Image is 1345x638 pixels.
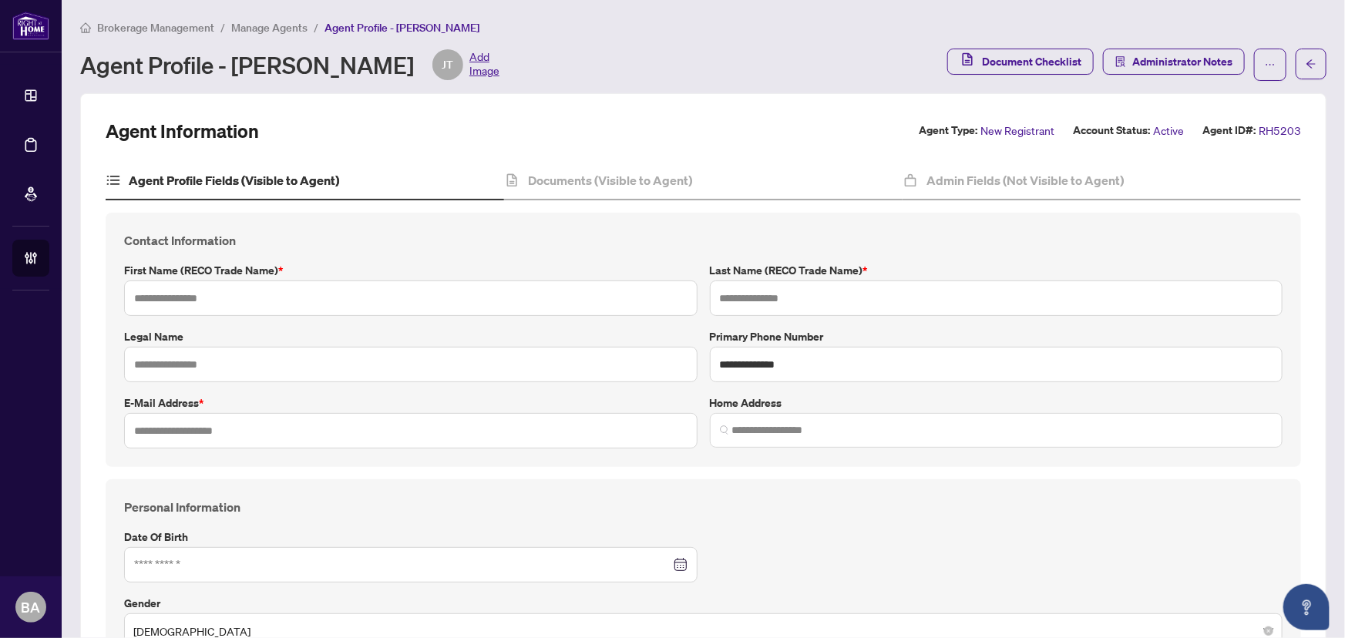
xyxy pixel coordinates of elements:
span: Active [1153,122,1184,139]
h4: Contact Information [124,231,1283,250]
label: Home Address [710,395,1283,411]
span: Manage Agents [231,21,308,35]
span: JT [442,56,454,73]
span: arrow-left [1306,59,1316,69]
span: Add Image [469,49,499,80]
label: Last Name (RECO Trade Name) [710,262,1283,279]
span: solution [1115,56,1126,67]
li: / [220,18,225,36]
span: Document Checklist [982,49,1081,74]
label: Gender [124,595,1283,612]
span: ellipsis [1265,59,1276,70]
img: search_icon [720,425,729,435]
label: E-mail Address [124,395,698,411]
span: Administrator Notes [1132,49,1232,74]
span: close-circle [1264,626,1273,636]
label: Primary Phone Number [710,328,1283,345]
img: logo [12,12,49,40]
button: Administrator Notes [1103,49,1245,75]
label: Date of Birth [124,529,698,546]
label: Agent ID#: [1202,122,1256,139]
h2: Agent Information [106,119,259,143]
span: Agent Profile - [PERSON_NAME] [324,21,479,35]
span: RH5203 [1259,122,1301,139]
h4: Admin Fields (Not Visible to Agent) [926,171,1124,190]
h4: Agent Profile Fields (Visible to Agent) [129,171,339,190]
label: First Name (RECO Trade Name) [124,262,698,279]
button: Document Checklist [947,49,1094,75]
label: Account Status: [1073,122,1150,139]
span: home [80,22,91,33]
div: Agent Profile - [PERSON_NAME] [80,49,499,80]
h4: Documents (Visible to Agent) [528,171,692,190]
span: BA [22,596,41,618]
h4: Personal Information [124,498,1283,516]
li: / [314,18,318,36]
label: Legal Name [124,328,698,345]
label: Agent Type: [919,122,977,139]
button: Open asap [1283,584,1330,630]
span: Brokerage Management [97,21,214,35]
span: New Registrant [980,122,1054,139]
